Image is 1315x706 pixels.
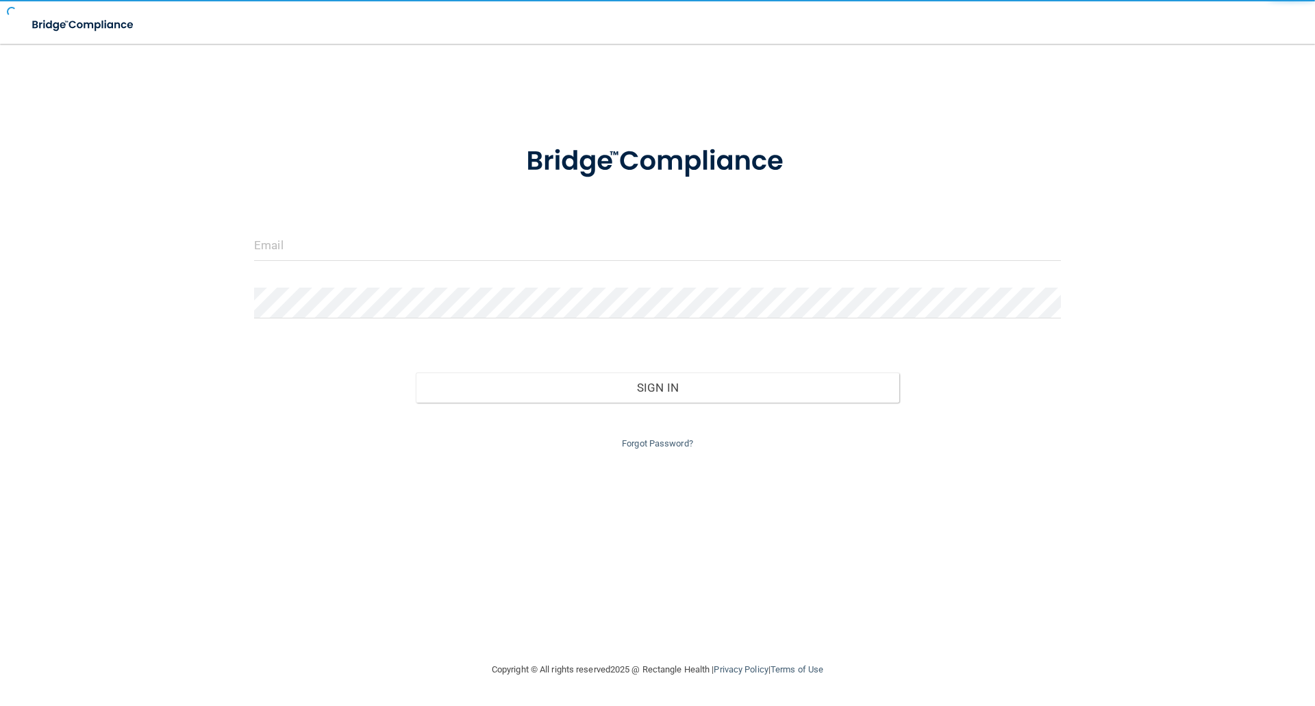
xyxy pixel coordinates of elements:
div: Copyright © All rights reserved 2025 @ Rectangle Health | | [408,648,907,692]
input: Email [254,230,1061,261]
button: Sign In [416,373,900,403]
a: Privacy Policy [714,664,768,675]
a: Forgot Password? [622,438,693,449]
img: bridge_compliance_login_screen.278c3ca4.svg [498,126,817,197]
a: Terms of Use [771,664,823,675]
img: bridge_compliance_login_screen.278c3ca4.svg [21,11,147,39]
